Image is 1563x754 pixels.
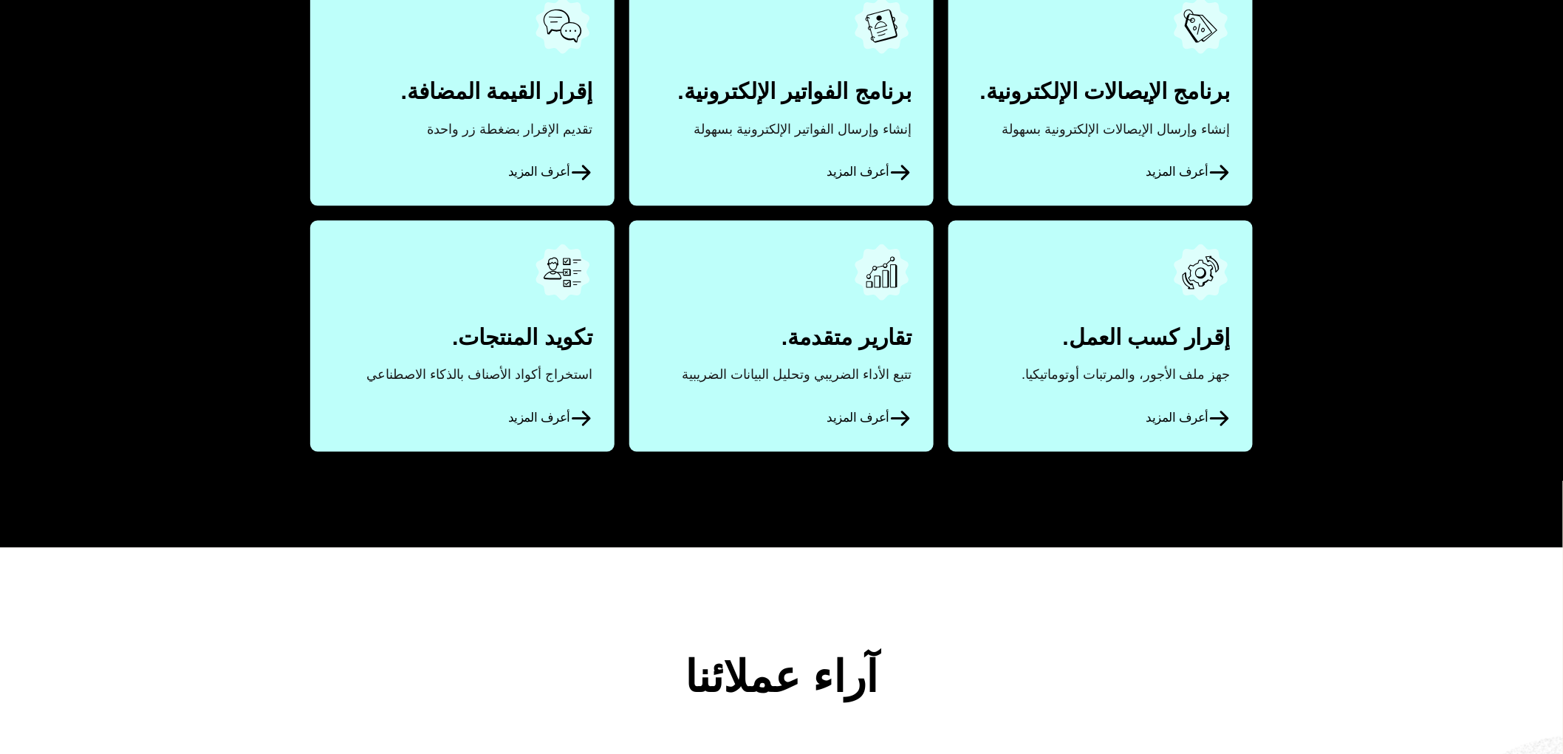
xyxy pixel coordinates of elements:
[310,221,615,452] a: أعرف المزيد
[948,221,1253,452] a: أعرف المزيد
[508,162,592,184] span: أعرف المزيد
[9,651,1554,705] h2: آراء عملائنا
[827,162,912,184] span: أعرف المزيد
[629,221,934,452] a: أعرف المزيد
[1146,162,1231,184] span: أعرف المزيد
[508,408,592,430] span: أعرف المزيد
[827,408,912,430] span: أعرف المزيد
[1146,408,1231,430] span: أعرف المزيد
